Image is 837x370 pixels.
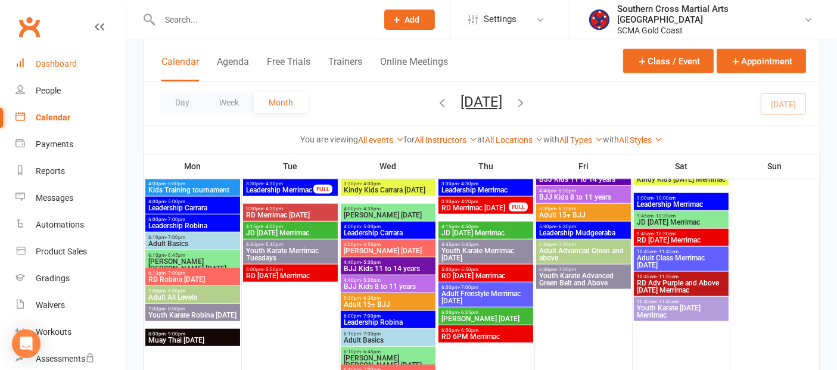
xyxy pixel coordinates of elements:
span: 4:00pm [343,224,433,229]
button: Week [204,92,254,113]
span: 4:45pm [441,242,531,247]
span: - 6:30pm [556,206,576,212]
span: 6:00pm [441,328,531,333]
th: Fri [535,154,633,179]
div: Payments [36,139,73,149]
span: - 6:50pm [459,328,478,333]
span: 9:00am [636,195,726,201]
span: 5:00pm [245,267,335,272]
span: 6:10pm [148,270,238,276]
span: - 7:00pm [166,270,185,276]
span: BJJ Kids 11 to 14 years [343,265,433,272]
th: Mon [144,154,242,179]
input: Search... [156,11,369,28]
div: Calendar [36,113,70,122]
div: Gradings [36,273,70,283]
span: 4:40pm [539,188,628,194]
span: 10:45am [636,274,726,279]
span: 5:30pm [343,296,433,301]
span: 6:10pm [148,235,238,240]
span: - 7:00pm [166,235,185,240]
span: 4:15pm [245,224,335,229]
span: 4:00pm [148,181,238,186]
span: [PERSON_NAME] [PERSON_NAME] [DATE] [343,355,433,369]
span: Adult Class Merrimac [DATE] [636,254,726,269]
span: 3:30pm [441,181,531,186]
span: 3:30pm [245,181,314,186]
button: Online Meetings [380,56,448,82]
span: Leadership Robina [343,319,433,326]
span: - 7:00pm [361,331,381,337]
span: JD [DATE] Merrimac [245,229,335,237]
span: - 5:00pm [166,181,185,186]
div: FULL [313,185,332,194]
span: 4:15pm [441,224,531,229]
span: - 4:50pm [361,242,381,247]
div: FULL [509,203,528,212]
span: - 7:30pm [556,267,576,272]
span: JD [DATE] Merrimac [636,219,726,226]
span: 3:30pm [245,206,335,212]
span: - 10:20am [654,213,676,219]
span: - 7:00pm [459,285,478,290]
div: Open Intercom Messenger [12,329,41,358]
span: - 5:30pm [361,278,381,283]
a: Waivers [15,292,126,319]
a: All events [359,135,405,145]
button: Month [254,92,308,113]
span: - 11:45am [656,249,679,254]
span: - 4:30pm [263,181,283,186]
span: Adult Freestyle Merrimac [DATE] [441,290,531,304]
span: Youth Karate Merrimac Tuesdays [245,247,335,262]
a: Messages [15,185,126,212]
button: Free Trials [267,56,310,82]
span: Kindy Kids [DATE] Merrimac [636,176,726,183]
span: - 4:20pm [459,199,478,204]
strong: You are viewing [301,135,359,144]
span: Settings [484,6,516,33]
span: 4:45pm [245,242,335,247]
span: 4:40pm [343,278,433,283]
div: Product Sales [36,247,87,256]
span: Leadership Carrara [343,229,433,237]
div: Waivers [36,300,65,310]
span: - 5:45pm [263,242,283,247]
a: Product Sales [15,238,126,265]
span: 6:00pm [441,310,531,315]
span: Muay Thai [DATE] [148,337,238,344]
span: - 9:00pm [166,331,185,337]
span: Adult Basics [148,240,238,247]
span: - 10:30am [654,231,676,237]
span: 6:00pm [343,313,433,319]
span: RD 6PM Merrimac [441,333,531,340]
span: 8:00pm [148,331,238,337]
div: Dashboard [36,59,77,69]
span: 6:10pm [343,349,433,355]
span: Leadership Merrimac [245,186,314,194]
strong: at [478,135,486,144]
span: - 5:30pm [556,188,576,194]
button: Class / Event [623,49,714,73]
div: Workouts [36,327,71,337]
span: RD [DATE] Merrimac [636,237,726,244]
span: - 4:30pm [459,181,478,186]
span: [PERSON_NAME] [DATE] [343,247,433,254]
a: Dashboard [15,51,126,77]
span: Adult Basics [343,337,433,344]
a: Payments [15,131,126,158]
a: Workouts [15,319,126,346]
span: - 6:45pm [166,253,185,258]
span: - 11:35am [656,274,679,279]
span: 6:00pm [148,217,238,222]
span: 4:00pm [148,199,238,204]
span: Leadership Carrara [148,204,238,212]
span: - 5:00pm [361,224,381,229]
span: 10:45am [636,249,726,254]
span: 6:30pm [539,267,628,272]
span: - 5:50pm [459,267,478,272]
strong: for [405,135,415,144]
span: - 10:00am [654,195,676,201]
a: Gradings [15,265,126,292]
a: Calendar [15,104,126,131]
span: RD Merrimac [DATE] [245,212,335,219]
